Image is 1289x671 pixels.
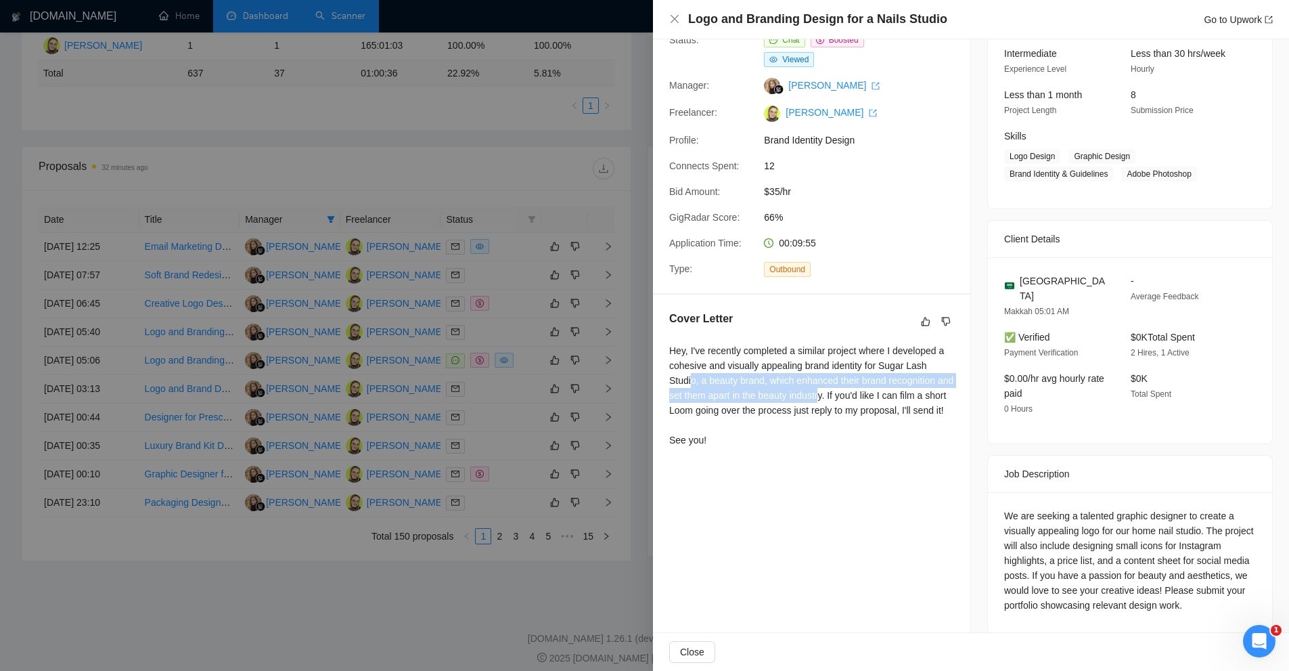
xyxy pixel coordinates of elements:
[669,186,721,197] span: Bid Amount:
[1131,373,1148,384] span: $0K
[782,35,799,45] span: Chat
[764,184,967,199] span: $35/hr
[1131,106,1194,115] span: Submission Price
[1131,348,1190,358] span: 2 Hires, 1 Active
[774,85,784,94] img: gigradar-bm.png
[1004,221,1256,257] div: Client Details
[669,135,699,146] span: Profile:
[1131,64,1154,74] span: Hourly
[1004,373,1104,399] span: $0.00/hr avg hourly rate paid
[669,641,715,663] button: Close
[1005,281,1014,290] img: 🇸🇦
[938,313,954,330] button: dislike
[921,316,930,327] span: like
[1004,167,1113,181] span: Brand Identity & Guidelines
[1004,48,1057,59] span: Intermediate
[786,107,877,118] a: [PERSON_NAME] export
[669,14,680,25] button: Close
[869,109,877,117] span: export
[1004,508,1256,613] div: We are seeking a talented graphic designer to create a visually appealing logo for our home nail ...
[669,80,709,91] span: Manager:
[769,56,777,64] span: eye
[1004,106,1056,115] span: Project Length
[764,158,967,173] span: 12
[1265,16,1273,24] span: export
[1068,149,1135,164] span: Graphic Design
[1204,14,1273,25] a: Go to Upworkexport
[788,80,880,91] a: [PERSON_NAME] export
[680,645,704,659] span: Close
[1004,307,1069,316] span: Makkah 05:01 AM
[779,238,816,248] span: 00:09:55
[764,106,780,122] img: c1ANJdDIEFa5DN5yolPp7_u0ZhHZCEfhnwVqSjyrCV9hqZg5SCKUb7hD_oUrqvcJOM
[941,316,951,327] span: dislike
[918,313,934,330] button: like
[1004,64,1066,74] span: Experience Level
[1131,332,1195,343] span: $0K Total Spent
[769,36,777,44] span: message
[1004,456,1256,492] div: Job Description
[1004,89,1082,100] span: Less than 1 month
[1020,274,1109,303] span: [GEOGRAPHIC_DATA]
[669,311,733,327] h5: Cover Letter
[669,343,954,448] div: Hey, I've recently completed a similar project where I developed a cohesive and visually appealin...
[669,35,699,45] span: Status:
[829,35,859,45] span: Boosted
[764,210,967,225] span: 66%
[782,55,809,64] span: Viewed
[1004,332,1050,343] span: ✅ Verified
[1131,276,1134,286] span: -
[1131,292,1199,301] span: Average Feedback
[1271,625,1282,636] span: 1
[872,82,880,90] span: export
[669,212,740,223] span: GigRadar Score:
[1004,149,1060,164] span: Logo Design
[764,133,967,148] span: Brand Identity Design
[669,160,740,171] span: Connects Spent:
[1131,389,1171,399] span: Total Spent
[688,11,947,28] h4: Logo and Branding Design for a Nails Studio
[764,238,773,248] span: clock-circle
[669,14,680,24] span: close
[1004,348,1078,358] span: Payment Verification
[669,263,692,274] span: Type:
[1243,625,1275,657] iframe: Intercom live chat
[764,262,811,277] span: Outbound
[1131,48,1225,59] span: Less than 30 hrs/week
[1004,131,1026,142] span: Skills
[816,36,824,44] span: dollar
[669,238,742,248] span: Application Time:
[1131,89,1136,100] span: 8
[1121,167,1196,181] span: Adobe Photoshop
[669,107,717,118] span: Freelancer:
[1004,404,1033,414] span: 0 Hours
